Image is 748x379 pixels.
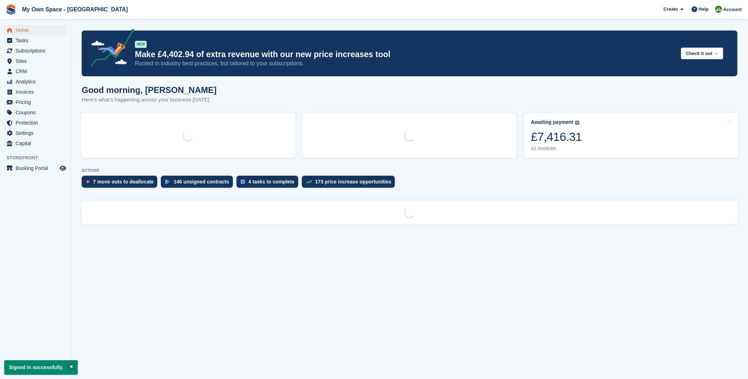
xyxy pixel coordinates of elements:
div: £7,416.31 [531,130,582,144]
div: 4 tasks to complete [249,179,295,185]
button: Check it out → [681,48,723,59]
a: menu [4,138,67,148]
a: menu [4,163,67,173]
div: Awaiting payment [531,119,573,125]
p: Make £4,402.94 of extra revenue with our new price increases tool [135,49,675,60]
div: 146 unsigned contracts [174,179,229,185]
img: price-adjustments-announcement-icon-8257ccfd72463d97f412b2fc003d46551f7dbcb40ab6d574587a9cd5c0d94... [85,29,135,69]
span: Coupons [16,108,58,117]
span: Create [664,6,678,13]
a: menu [4,25,67,35]
span: Settings [16,128,58,138]
div: 7 move outs to deallocate [93,179,154,185]
p: ACTIONS [82,168,737,173]
div: 173 price increase opportunities [315,179,392,185]
a: Awaiting payment £7,416.31 41 invoices [524,113,738,158]
a: menu [4,118,67,128]
a: menu [4,87,67,97]
span: Tasks [16,35,58,45]
span: Invoices [16,87,58,97]
span: Analytics [16,77,58,87]
a: menu [4,128,67,138]
a: menu [4,108,67,117]
img: icon-info-grey-7440780725fd019a000dd9b08b2336e03edf1995a4989e88bcd33f0948082b44.svg [575,121,579,125]
a: menu [4,77,67,87]
a: menu [4,97,67,107]
p: Rooted in industry best practices, but tailored to your subscriptions. [135,60,675,67]
p: Here's what's happening across your business [DATE] [82,96,217,104]
span: Sites [16,56,58,66]
span: CRM [16,66,58,76]
a: My Own Space - [GEOGRAPHIC_DATA] [19,4,131,15]
p: Signed in successfully. [4,360,78,375]
a: menu [4,56,67,66]
span: Account [723,6,742,13]
a: 173 price increase opportunities [302,176,399,191]
img: task-75834270c22a3079a89374b754ae025e5fb1db73e45f91037f5363f120a921f8.svg [241,180,245,184]
a: 7 move outs to deallocate [82,176,161,191]
a: menu [4,66,67,76]
a: menu [4,46,67,56]
a: Preview store [59,164,67,172]
a: 4 tasks to complete [236,176,302,191]
img: price_increase_opportunities-93ffe204e8149a01c8c9dc8f82e8f89637d9d84a8eef4429ea346261dce0b2c0.svg [306,180,312,183]
img: Keely [715,6,722,13]
a: menu [4,35,67,45]
a: 146 unsigned contracts [161,176,236,191]
span: Pricing [16,97,58,107]
img: contract_signature_icon-13c848040528278c33f63329250d36e43548de30e8caae1d1a13099fd9432cc5.svg [165,180,170,184]
span: Protection [16,118,58,128]
h1: Good morning, [PERSON_NAME] [82,85,217,95]
span: Help [699,6,709,13]
img: move_outs_to_deallocate_icon-f764333ba52eb49d3ac5e1228854f67142a1ed5810a6f6cc68b1a99e826820c5.svg [86,180,89,184]
div: 41 invoices [531,145,582,152]
img: stora-icon-8386f47178a22dfd0bd8f6a31ec36ba5ce8667c1dd55bd0f319d3a0aa187defe.svg [6,4,16,15]
span: Booking Portal [16,163,58,173]
span: Home [16,25,58,35]
span: Subscriptions [16,46,58,56]
span: Capital [16,138,58,148]
div: NEW [135,41,147,48]
span: Storefront [6,154,71,161]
